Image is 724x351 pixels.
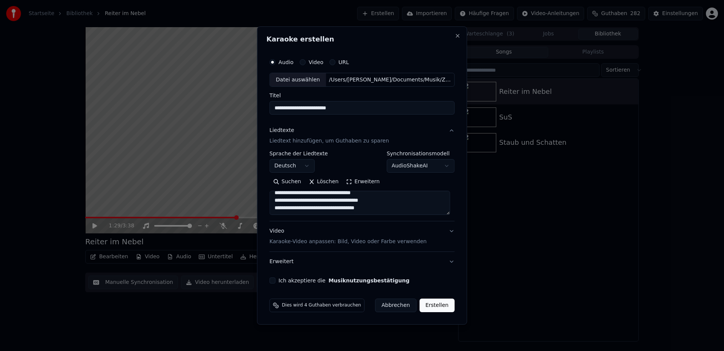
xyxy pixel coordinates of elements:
[387,151,454,156] label: Synchronisationsmodell
[270,73,326,87] div: Datei auswählen
[375,299,416,312] button: Abbrechen
[308,60,323,65] label: Video
[419,299,454,312] button: Erstellen
[267,36,458,43] h2: Karaoke erstellen
[270,93,455,98] label: Titel
[270,222,455,252] button: VideoKaraoke-Video anpassen: Bild, Video oder Farbe verwenden
[270,238,427,245] p: Karaoke-Video anpassen: Bild, Video oder Farbe verwenden
[305,176,342,188] button: Löschen
[270,121,455,151] button: LiedtexteLiedtext hinzufügen, um Guthaben zu sparen
[270,252,455,271] button: Erweitert
[279,60,294,65] label: Audio
[270,151,455,221] div: LiedtexteLiedtext hinzufügen, um Guthaben zu sparen
[270,127,294,135] div: Liedtexte
[279,278,410,283] label: Ich akzeptiere die
[326,76,454,84] div: /Users/[PERSON_NAME]/Documents/Musik/Zwischen Schatten und Licht/Zwischen_Schatten_und_Licht.wav
[328,278,410,283] button: Ich akzeptiere die
[270,138,389,145] p: Liedtext hinzufügen, um Guthaben zu sparen
[270,176,305,188] button: Suchen
[342,176,383,188] button: Erweitern
[270,228,427,246] div: Video
[270,151,328,156] label: Sprache der Liedtexte
[339,60,349,65] label: URL
[282,302,361,308] span: Dies wird 4 Guthaben verbrauchen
